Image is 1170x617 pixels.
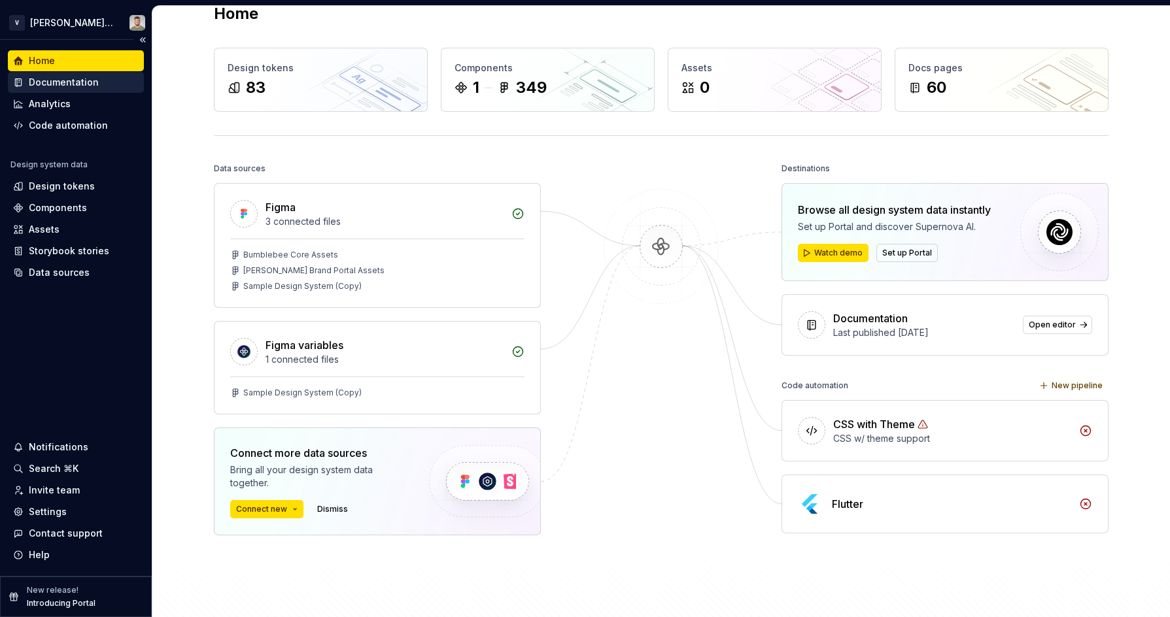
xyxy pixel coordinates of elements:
button: Search ⌘K [8,458,144,479]
button: New pipeline [1035,376,1109,395]
div: Figma variables [266,337,343,353]
div: Figma [266,199,296,215]
div: Help [29,548,50,561]
div: Code automation [29,119,108,132]
div: 1 [473,77,479,98]
img: Lennart [129,15,145,31]
a: Analytics [8,93,144,114]
div: Contact support [29,527,103,540]
a: Components1349 [441,48,655,112]
div: Code automation [782,376,848,395]
div: Bring all your design system data together. [230,463,407,490]
div: Data sources [29,266,90,279]
span: Dismiss [317,504,348,514]
div: Invite team [29,484,80,497]
div: Notifications [29,441,88,454]
div: Components [455,61,641,75]
span: Connect new [236,504,287,514]
div: 83 [246,77,266,98]
div: Design tokens [228,61,414,75]
div: 0 [700,77,710,98]
a: Design tokens83 [214,48,428,112]
button: Help [8,544,144,565]
div: Flutter [832,496,863,512]
span: Set up Portal [882,248,932,258]
div: Last published [DATE] [833,326,1015,339]
a: Data sources [8,262,144,283]
div: V [9,15,25,31]
div: Set up Portal and discover Supernova AI. [798,220,991,233]
div: Settings [29,505,67,518]
a: Assets0 [668,48,882,112]
a: Docs pages60 [895,48,1109,112]
a: Documentation [8,72,144,93]
p: New release! [27,585,78,595]
div: CSS w/ theme support [833,432,1071,445]
a: Home [8,50,144,71]
div: Documentation [29,76,99,89]
a: Open editor [1023,316,1092,334]
div: Home [29,54,55,67]
div: 1 connected files [266,353,504,366]
a: Settings [8,501,144,522]
div: Sample Design System (Copy) [243,281,362,292]
a: Figma variables1 connected filesSample Design System (Copy) [214,321,541,414]
div: Assets [681,61,868,75]
div: Design tokens [29,180,95,193]
a: Components [8,197,144,218]
div: [PERSON_NAME] Brand Portal Assets [243,265,385,276]
a: Design tokens [8,176,144,197]
button: Set up Portal [876,244,938,262]
div: Sample Design System (Copy) [243,388,362,398]
div: Connect more data sources [230,445,407,461]
div: Destinations [782,159,830,178]
a: Invite team [8,480,144,501]
div: Assets [29,223,60,236]
div: Components [29,201,87,214]
div: Storybook stories [29,244,109,258]
div: Design system data [10,159,88,170]
button: Connect new [230,500,303,518]
div: Analytics [29,97,71,110]
a: Figma3 connected filesBumblebee Core Assets[PERSON_NAME] Brand Portal AssetsSample Design System ... [214,183,541,308]
div: Documentation [833,310,908,326]
div: 60 [927,77,946,98]
div: Bumblebee Core Assets [243,250,338,260]
div: CSS with Theme [833,416,915,432]
button: Notifications [8,437,144,458]
div: Search ⌘K [29,462,78,475]
span: New pipeline [1052,380,1103,391]
div: 3 connected files [266,215,504,228]
div: [PERSON_NAME] Brand Portal [30,16,114,29]
div: Docs pages [908,61,1095,75]
a: Code automation [8,115,144,136]
a: Assets [8,219,144,240]
div: Browse all design system data instantly [798,202,991,218]
button: Dismiss [311,500,354,518]
p: Introducing Portal [27,598,95,609]
div: Data sources [214,159,266,178]
a: Storybook stories [8,241,144,261]
div: 349 [516,77,547,98]
button: Collapse sidebar [133,31,152,49]
span: Watch demo [814,248,863,258]
button: Watch demo [798,244,869,262]
span: Open editor [1029,320,1076,330]
h2: Home [214,3,258,24]
button: V[PERSON_NAME] Brand PortalLennart [3,8,149,37]
button: Contact support [8,523,144,544]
